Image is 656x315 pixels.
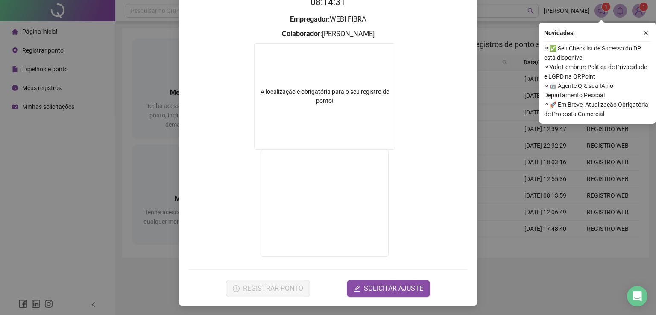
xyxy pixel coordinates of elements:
[643,30,649,36] span: close
[255,87,395,105] div: A localização é obrigatória para o seu registro de ponto!
[627,286,647,306] div: Open Intercom Messenger
[226,280,310,297] button: REGISTRAR PONTO
[189,29,467,40] h3: : [PERSON_NAME]
[347,280,430,297] button: editSOLICITAR AJUSTE
[282,30,320,38] strong: Colaborador
[354,285,360,292] span: edit
[544,28,575,38] span: Novidades !
[544,81,651,100] span: ⚬ 🤖 Agente QR: sua IA no Departamento Pessoal
[544,44,651,62] span: ⚬ ✅ Seu Checklist de Sucesso do DP está disponível
[364,283,423,294] span: SOLICITAR AJUSTE
[189,14,467,25] h3: : WEBI FIBRA
[290,15,328,23] strong: Empregador
[544,62,651,81] span: ⚬ Vale Lembrar: Política de Privacidade e LGPD na QRPoint
[544,100,651,119] span: ⚬ 🚀 Em Breve, Atualização Obrigatória de Proposta Comercial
